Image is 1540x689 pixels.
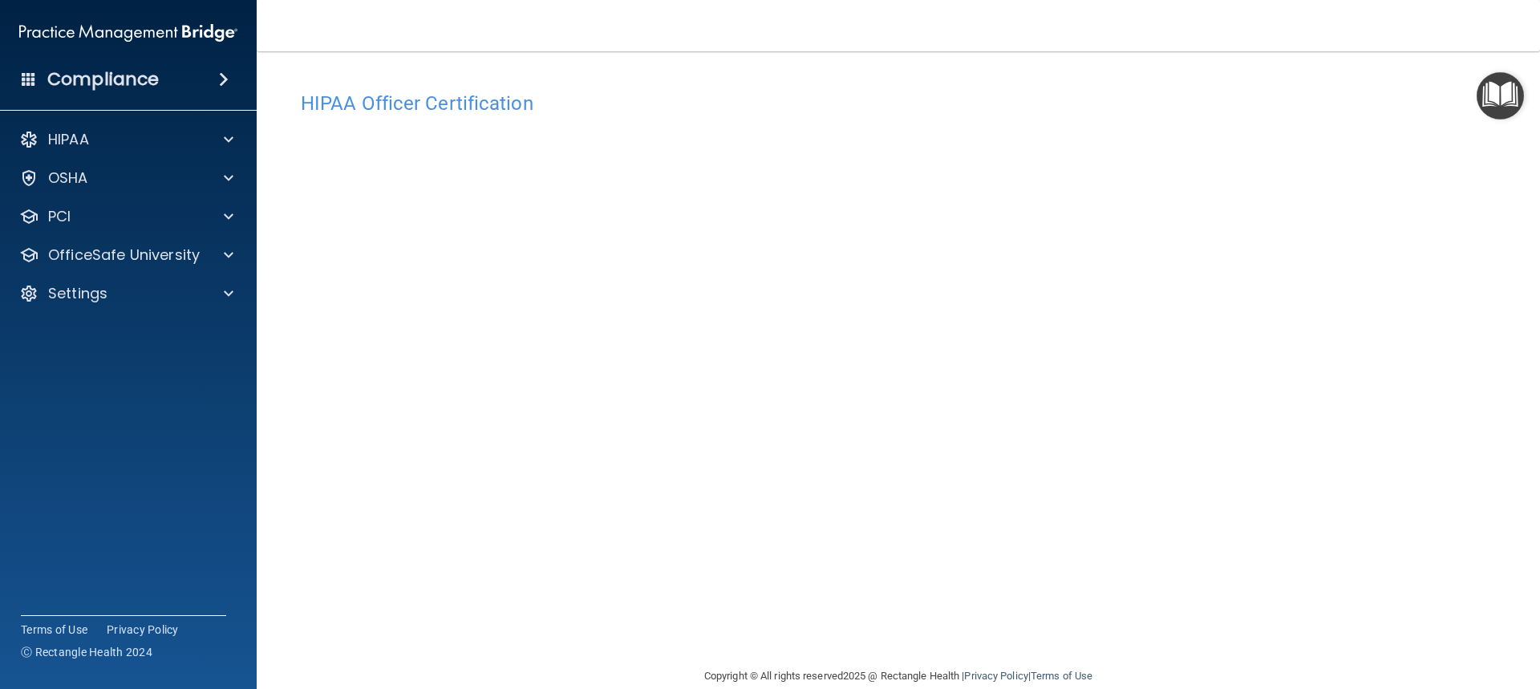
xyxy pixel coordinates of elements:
iframe: Drift Widget Chat Controller [1262,575,1521,639]
button: Open Resource Center [1477,72,1524,120]
img: PMB logo [19,17,237,49]
a: Terms of Use [1031,670,1092,682]
a: Privacy Policy [107,622,179,638]
a: Terms of Use [21,622,87,638]
p: OfficeSafe University [48,245,200,265]
a: OSHA [19,168,233,188]
h4: Compliance [47,68,159,91]
a: OfficeSafe University [19,245,233,265]
a: Settings [19,284,233,303]
p: Settings [48,284,107,303]
iframe: hipaa-training [301,123,1496,644]
a: HIPAA [19,130,233,149]
p: OSHA [48,168,88,188]
span: Ⓒ Rectangle Health 2024 [21,644,152,660]
a: Privacy Policy [964,670,1027,682]
p: HIPAA [48,130,89,149]
a: PCI [19,207,233,226]
h4: HIPAA Officer Certification [301,93,1496,114]
p: PCI [48,207,71,226]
